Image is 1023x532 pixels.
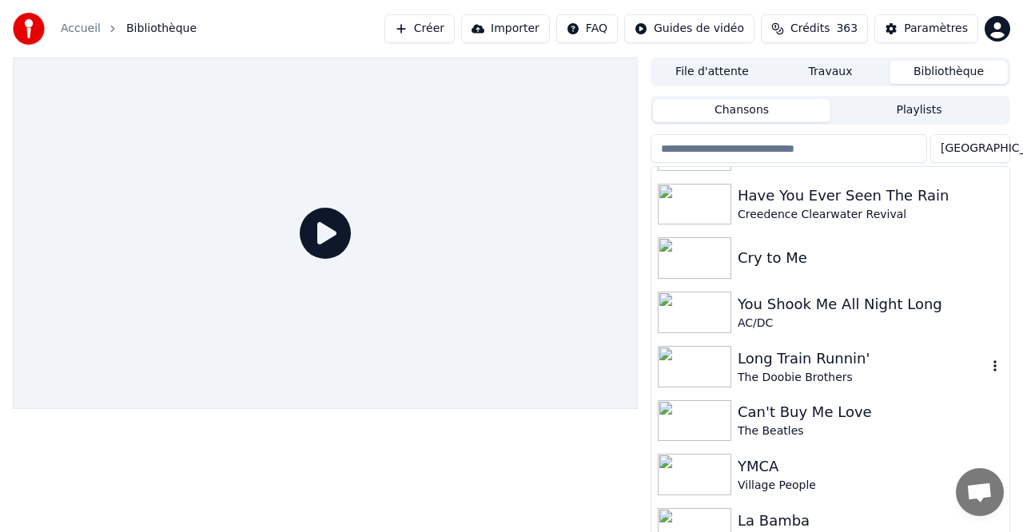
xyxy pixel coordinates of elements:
button: Paramètres [874,14,978,43]
div: Cry to Me [738,247,1003,269]
div: You Shook Me All Night Long [738,293,1003,316]
div: La Bamba [738,510,1003,532]
span: Bibliothèque [126,21,197,37]
button: Guides de vidéo [624,14,754,43]
div: The Doobie Brothers [738,370,987,386]
img: youka [13,13,45,45]
div: Creedence Clearwater Revival [738,207,1003,223]
div: Can't Buy Me Love [738,401,1003,423]
div: Long Train Runnin' [738,347,987,370]
nav: breadcrumb [61,21,197,37]
button: Playlists [830,99,1008,122]
button: Travaux [771,61,890,84]
div: YMCA [738,455,1003,478]
button: Crédits363 [761,14,868,43]
button: FAQ [556,14,618,43]
a: Accueil [61,21,101,37]
button: File d'attente [653,61,771,84]
button: Chansons [653,99,830,122]
button: Importer [461,14,550,43]
button: Bibliothèque [890,61,1008,84]
div: Village People [738,478,1003,494]
span: 363 [836,21,858,37]
div: Ouvrir le chat [956,468,1004,516]
button: Créer [384,14,455,43]
div: Paramètres [904,21,968,37]
div: The Beatles [738,423,1003,439]
span: Crédits [790,21,830,37]
div: Have You Ever Seen The Rain [738,185,1003,207]
div: AC/DC [738,316,1003,332]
